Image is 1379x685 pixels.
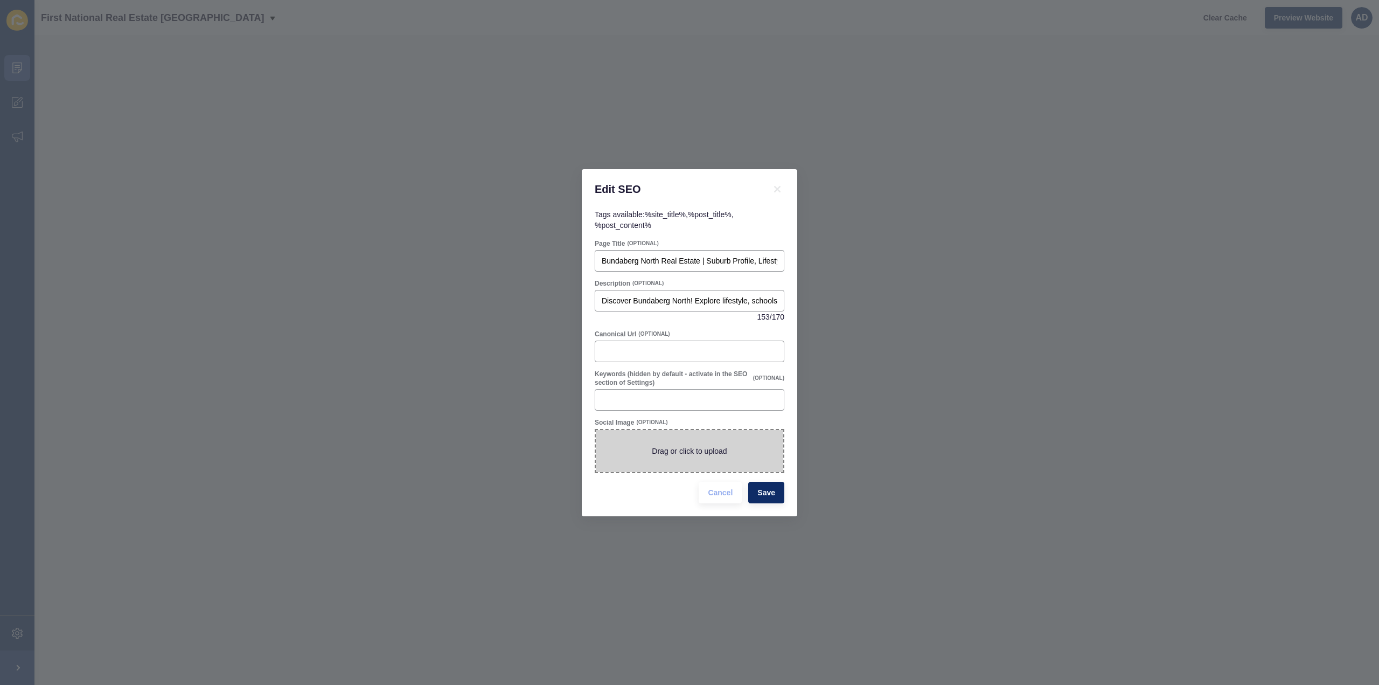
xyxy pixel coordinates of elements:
label: Social Image [595,418,634,427]
span: / [770,312,772,322]
code: %site_title% [645,210,686,219]
span: (OPTIONAL) [636,419,667,426]
span: Save [757,487,775,498]
label: Description [595,279,630,288]
button: Cancel [699,482,742,503]
span: Tags available: , , [595,210,734,230]
span: 170 [772,312,784,322]
button: Save [748,482,784,503]
code: %post_content% [595,221,651,230]
label: Keywords (hidden by default - activate in the SEO section of Settings) [595,370,751,387]
span: 153 [757,312,769,322]
span: (OPTIONAL) [638,330,670,338]
span: Cancel [708,487,733,498]
h1: Edit SEO [595,182,757,196]
code: %post_title% [688,210,732,219]
label: Canonical Url [595,330,636,338]
span: (OPTIONAL) [627,240,658,247]
span: (OPTIONAL) [632,280,664,287]
span: (OPTIONAL) [753,375,784,382]
label: Page Title [595,239,625,248]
